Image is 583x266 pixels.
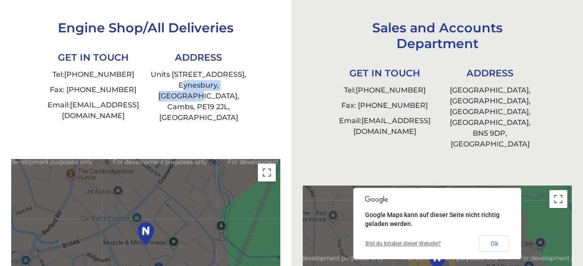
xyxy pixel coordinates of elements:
[40,98,146,124] li: Email:
[479,235,509,252] button: Ok
[258,164,276,182] button: Vollbildansicht ein/aus
[146,67,251,125] li: Units [STREET_ADDRESS], Eynesbury, [GEOGRAPHIC_DATA], Cambs, PE19 2JL, [GEOGRAPHIC_DATA]
[332,98,437,113] li: Fax: [PHONE_NUMBER]
[146,48,251,66] li: ADDRESS
[332,64,437,82] li: GET IN TOUCH
[437,64,543,82] li: ADDRESS
[40,82,146,98] li: Fax: [PHONE_NUMBER]
[332,113,437,139] li: Email:
[549,190,567,208] button: Vollbildansicht ein/aus
[332,20,543,51] h3: Sales and Accounts Department
[356,86,426,94] a: [PHONE_NUMBER]
[353,116,431,136] a: [EMAIL_ADDRESS][DOMAIN_NAME]
[437,83,543,152] li: [GEOGRAPHIC_DATA], [GEOGRAPHIC_DATA], [GEOGRAPHIC_DATA], [GEOGRAPHIC_DATA], BN5 9DP, [GEOGRAPHIC_...
[62,101,139,120] a: [EMAIL_ADDRESS][DOMAIN_NAME]
[365,211,500,227] span: Google Maps kann auf dieser Seite nicht richtig geladen werden.
[64,70,134,79] a: [PHONE_NUMBER]
[365,240,441,247] a: Bist du Inhaber dieser Website?
[40,20,251,35] h3: Engine Shop/All Deliveries
[40,48,146,66] li: GET IN TOUCH
[40,67,146,82] li: Tel:
[332,83,437,98] li: Tel:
